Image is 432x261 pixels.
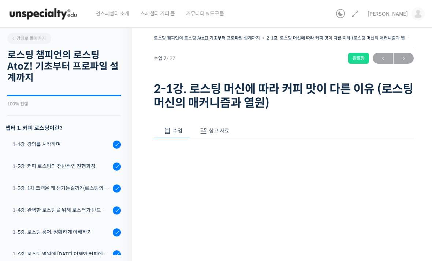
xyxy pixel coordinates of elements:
div: 1-1강. 강의를 시작하며 [12,140,111,148]
span: 수업 [173,127,182,134]
span: → [394,53,414,63]
h3: 챕터 1. 커피 로스팅이란? [5,123,121,133]
h1: 2-1강. 로스팅 머신에 따라 커피 맛이 다른 이유 (로스팅 머신의 매커니즘과 열원) [154,82,414,110]
span: 강의로 돌아가기 [11,36,46,41]
div: 1-6강. 로스팅 열원에 [DATE] 이해와 커피에 미치는 영향 [12,250,111,258]
span: 참고 자료 [209,127,229,134]
span: 수업 7 [154,56,175,61]
div: 100% 진행 [7,102,121,106]
span: ← [373,53,393,63]
div: 1-2강. 커피 로스팅의 전반적인 진행과정 [12,162,111,170]
span: [PERSON_NAME] [368,11,408,17]
a: 로스팅 챔피언의 로스팅 AtoZ! 기초부터 프로파일 설계까지 [154,35,260,41]
h2: 로스팅 챔피언의 로스팅 AtoZ! 기초부터 프로파일 설계까지 [7,49,121,84]
div: 완료함 [348,53,369,64]
div: 1-5강. 로스팅 용어, 정확하게 이해하기 [12,228,111,236]
a: ←이전 [373,53,393,64]
a: 다음→ [394,53,414,64]
a: 강의로 돌아가기 [7,33,51,44]
div: 1-3강. 1차 크랙은 왜 생기는걸까? (로스팅의 물리적, 화학적 변화) [12,184,111,192]
div: 1-4강. 완벽한 로스팅을 위해 로스터가 반드시 갖춰야 할 것 (로스팅 목표 설정하기) [12,206,111,214]
span: / 27 [167,55,175,61]
a: 2-1강. 로스팅 머신에 따라 커피 맛이 다른 이유 (로스팅 머신의 매커니즘과 열원) [267,35,410,41]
